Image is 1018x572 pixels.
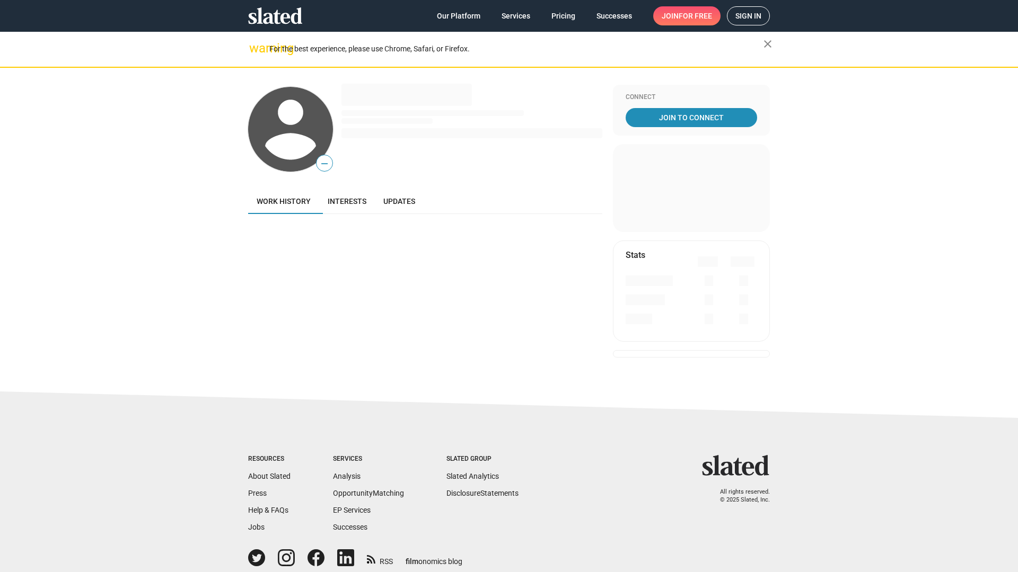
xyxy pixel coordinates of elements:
a: Jobs [248,523,265,531]
div: Connect [626,93,757,102]
mat-card-title: Stats [626,249,645,261]
a: Pricing [543,6,584,25]
a: Updates [375,189,424,214]
a: Successes [588,6,640,25]
a: filmonomics blog [406,548,462,567]
a: Interests [319,189,375,214]
div: For the best experience, please use Chrome, Safari, or Firefox. [269,42,763,56]
span: Updates [383,197,415,205]
a: DisclosureStatements [446,489,519,497]
div: Resources [248,455,291,463]
span: Join To Connect [628,108,755,127]
a: Sign in [727,6,770,25]
a: Services [493,6,539,25]
a: RSS [367,550,393,567]
a: OpportunityMatching [333,489,404,497]
a: Successes [333,523,367,531]
a: Joinfor free [653,6,721,25]
p: All rights reserved. © 2025 Slated, Inc. [709,488,770,504]
a: Join To Connect [626,108,757,127]
span: — [317,157,332,171]
span: Interests [328,197,366,205]
a: Our Platform [428,6,489,25]
span: Pricing [551,6,575,25]
span: Work history [257,197,311,205]
a: EP Services [333,506,371,514]
span: for free [679,6,712,25]
a: Help & FAQs [248,506,288,514]
span: Services [502,6,530,25]
a: About Slated [248,472,291,480]
span: Our Platform [437,6,480,25]
a: Work history [248,189,319,214]
a: Analysis [333,472,361,480]
span: Sign in [735,7,761,25]
div: Slated Group [446,455,519,463]
a: Press [248,489,267,497]
span: Successes [596,6,632,25]
a: Slated Analytics [446,472,499,480]
div: Services [333,455,404,463]
mat-icon: warning [249,42,262,55]
span: Join [662,6,712,25]
span: film [406,557,418,566]
mat-icon: close [761,38,774,50]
